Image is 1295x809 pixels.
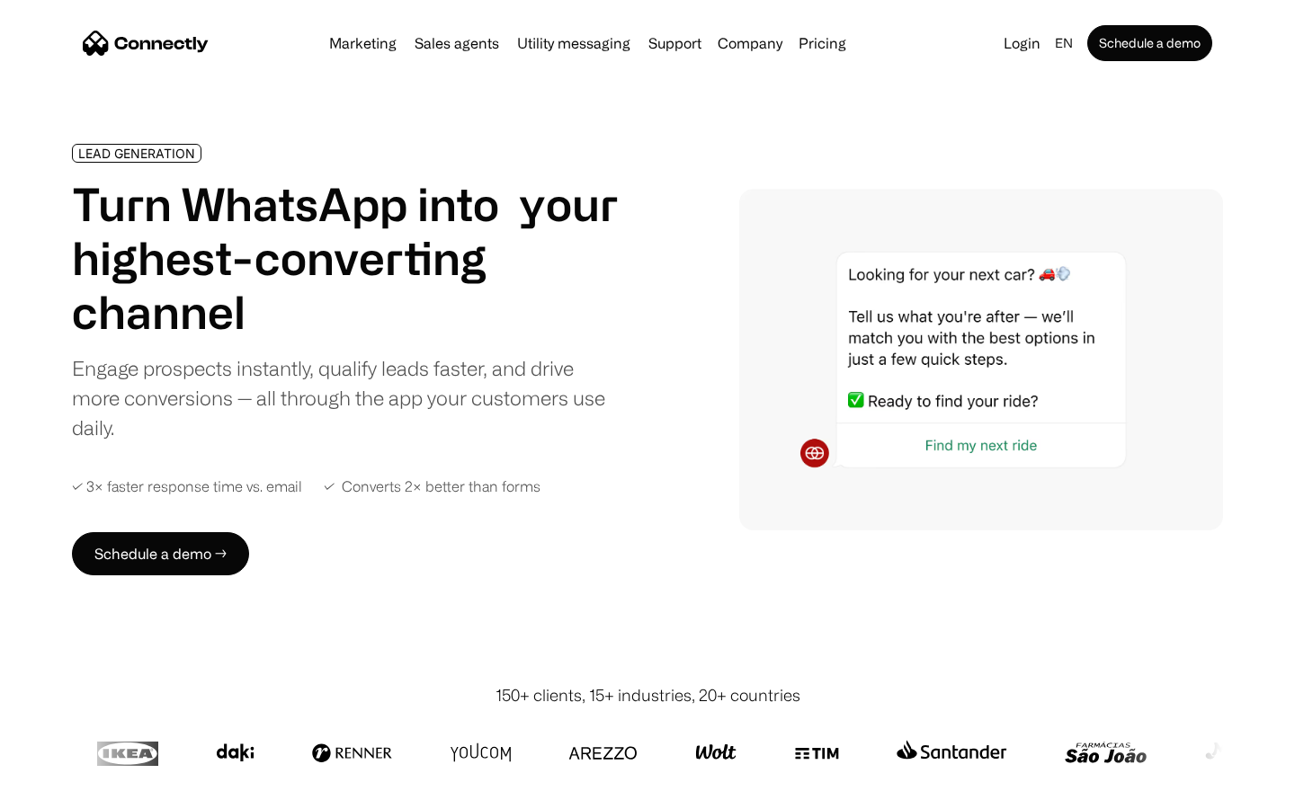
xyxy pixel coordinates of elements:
[1055,31,1073,56] div: en
[1087,25,1212,61] a: Schedule a demo
[78,147,195,160] div: LEAD GENERATION
[72,478,302,495] div: ✓ 3× faster response time vs. email
[322,36,404,50] a: Marketing
[72,353,619,442] div: Engage prospects instantly, qualify leads faster, and drive more conversions — all through the ap...
[996,31,1048,56] a: Login
[510,36,638,50] a: Utility messaging
[83,30,209,57] a: home
[496,683,800,707] div: 150+ clients, 15+ industries, 20+ countries
[641,36,709,50] a: Support
[18,776,108,803] aside: Language selected: English
[36,778,108,803] ul: Language list
[712,31,788,56] div: Company
[791,36,853,50] a: Pricing
[1048,31,1084,56] div: en
[324,478,540,495] div: ✓ Converts 2× better than forms
[718,31,782,56] div: Company
[407,36,506,50] a: Sales agents
[72,532,249,575] a: Schedule a demo →
[72,177,619,339] h1: Turn WhatsApp into your highest-converting channel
